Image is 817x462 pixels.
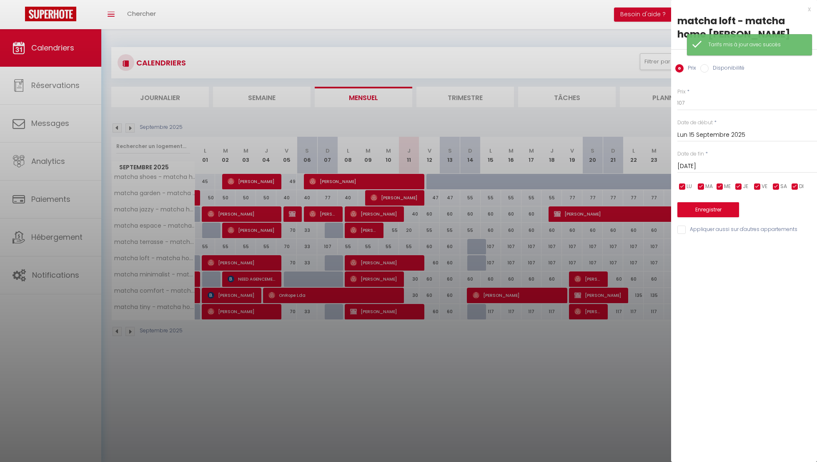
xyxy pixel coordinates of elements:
[7,3,32,28] button: Ouvrir le widget de chat LiveChat
[709,64,744,73] label: Disponibilité
[782,424,811,456] iframe: Chat
[762,183,767,191] span: VE
[799,183,804,191] span: DI
[677,88,686,96] label: Prix
[677,202,739,217] button: Enregistrer
[724,183,731,191] span: ME
[743,183,748,191] span: JE
[708,41,803,49] div: Tarifs mis à jour avec succès
[687,183,692,191] span: LU
[671,4,811,14] div: x
[684,64,696,73] label: Prix
[677,119,713,127] label: Date de début
[705,183,713,191] span: MA
[780,183,787,191] span: SA
[677,150,704,158] label: Date de fin
[677,14,811,41] div: matcha loft - matcha home [PERSON_NAME]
